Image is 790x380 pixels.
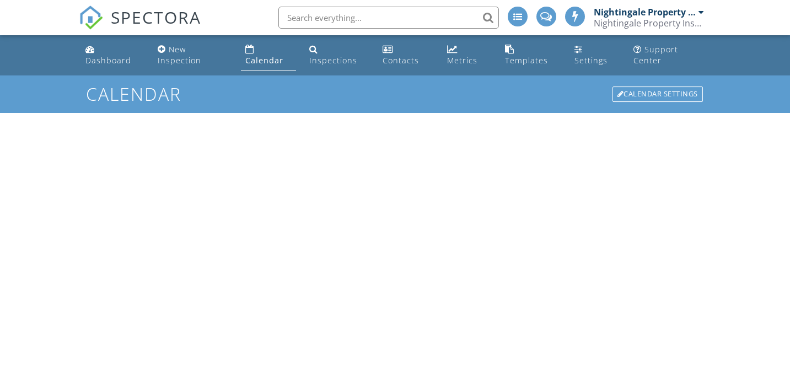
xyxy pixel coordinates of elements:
a: Inspections [305,40,369,71]
div: New Inspection [158,44,201,66]
a: Contacts [378,40,433,71]
input: Search everything... [278,7,499,29]
div: Nightingale Property Inspections . [594,7,696,18]
div: Calendar Settings [612,86,703,102]
img: The Best Home Inspection Software - Spectora [79,6,103,30]
a: Settings [570,40,620,71]
a: Templates [501,40,561,71]
div: Inspections [309,55,357,66]
a: Support Center [629,40,709,71]
div: Settings [574,55,608,66]
a: Dashboard [81,40,144,71]
a: New Inspection [153,40,232,71]
div: Calendar [245,55,283,66]
span: SPECTORA [111,6,201,29]
a: Calendar [241,40,296,71]
div: Metrics [447,55,477,66]
a: Metrics [443,40,492,71]
div: Support Center [633,44,678,66]
div: Templates [505,55,548,66]
a: SPECTORA [79,15,201,38]
div: Dashboard [85,55,131,66]
div: Contacts [383,55,419,66]
div: Nightingale Property Inspections [594,18,704,29]
a: Calendar Settings [611,85,704,103]
h1: Calendar [86,84,704,104]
